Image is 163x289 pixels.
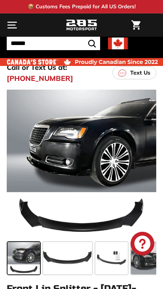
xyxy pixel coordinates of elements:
input: Search [7,37,100,50]
a: [PHONE_NUMBER] [7,73,73,84]
img: Logo_285_Motorsport_areodynamics_components [66,19,97,32]
a: Cart [127,14,144,36]
p: Text Us [130,69,150,77]
inbox-online-store-chat: Shopify online store chat [128,232,157,257]
a: Text Us [112,66,156,79]
p: 📦 Customs Fees Prepaid for All US Orders! [28,3,136,11]
p: Call or Text Us at: [7,62,67,73]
